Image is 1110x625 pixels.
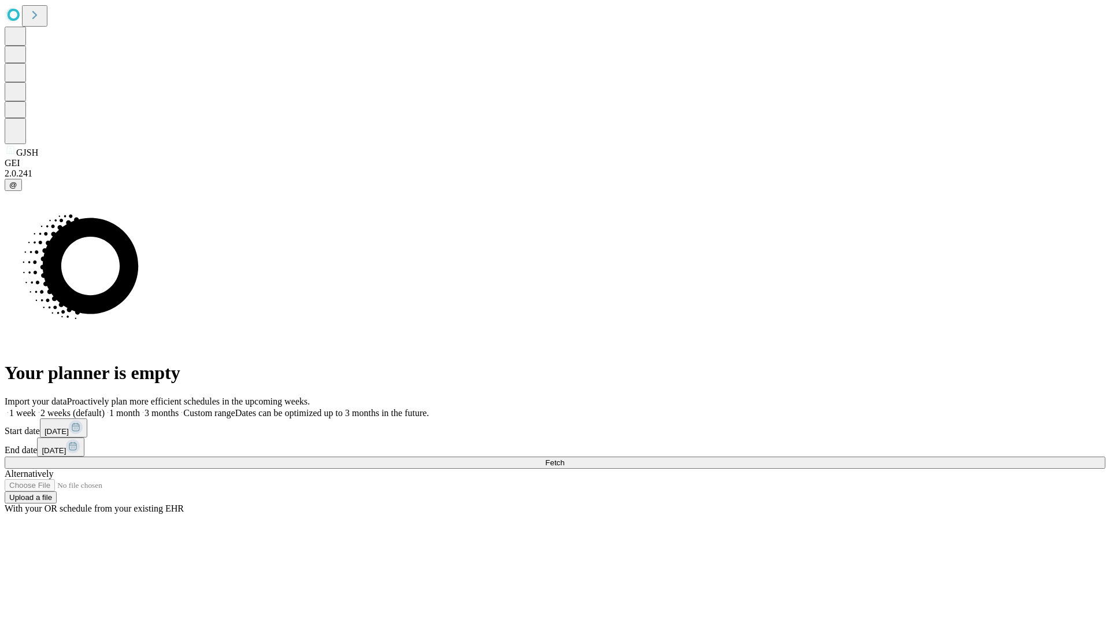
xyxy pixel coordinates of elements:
div: Start date [5,418,1105,437]
span: With your OR schedule from your existing EHR [5,503,184,513]
span: 1 week [9,408,36,418]
button: @ [5,179,22,191]
button: Fetch [5,457,1105,469]
span: Alternatively [5,469,53,479]
button: [DATE] [40,418,87,437]
span: @ [9,181,17,189]
div: 2.0.241 [5,168,1105,179]
span: 2 weeks (default) [40,408,105,418]
h1: Your planner is empty [5,362,1105,384]
span: 1 month [109,408,140,418]
span: Fetch [545,458,564,467]
span: [DATE] [45,427,69,436]
div: End date [5,437,1105,457]
span: [DATE] [42,446,66,455]
button: [DATE] [37,437,84,457]
span: 3 months [145,408,179,418]
span: Proactively plan more efficient schedules in the upcoming weeks. [67,396,310,406]
button: Upload a file [5,491,57,503]
span: Dates can be optimized up to 3 months in the future. [235,408,429,418]
span: Import your data [5,396,67,406]
span: GJSH [16,148,38,157]
div: GEI [5,158,1105,168]
span: Custom range [183,408,235,418]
